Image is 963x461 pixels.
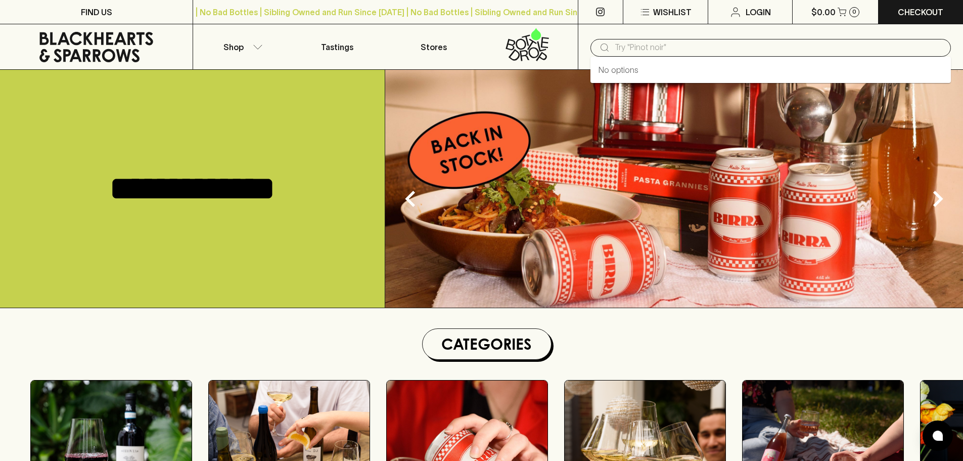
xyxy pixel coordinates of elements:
img: bubble-icon [933,431,943,441]
p: Tastings [321,41,353,53]
input: Try "Pinot noir" [615,39,943,56]
p: Login [746,6,771,18]
p: FIND US [81,6,112,18]
button: Previous [390,179,431,219]
p: 0 [852,9,856,15]
button: Shop [193,24,289,69]
p: Stores [421,41,447,53]
p: Shop [223,41,244,53]
p: Wishlist [653,6,692,18]
h1: Categories [427,333,547,355]
img: optimise [385,70,963,308]
button: Next [918,179,958,219]
a: Tastings [289,24,385,69]
a: Stores [386,24,482,69]
p: $0.00 [811,6,836,18]
div: No options [590,57,951,83]
p: Checkout [898,6,943,18]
